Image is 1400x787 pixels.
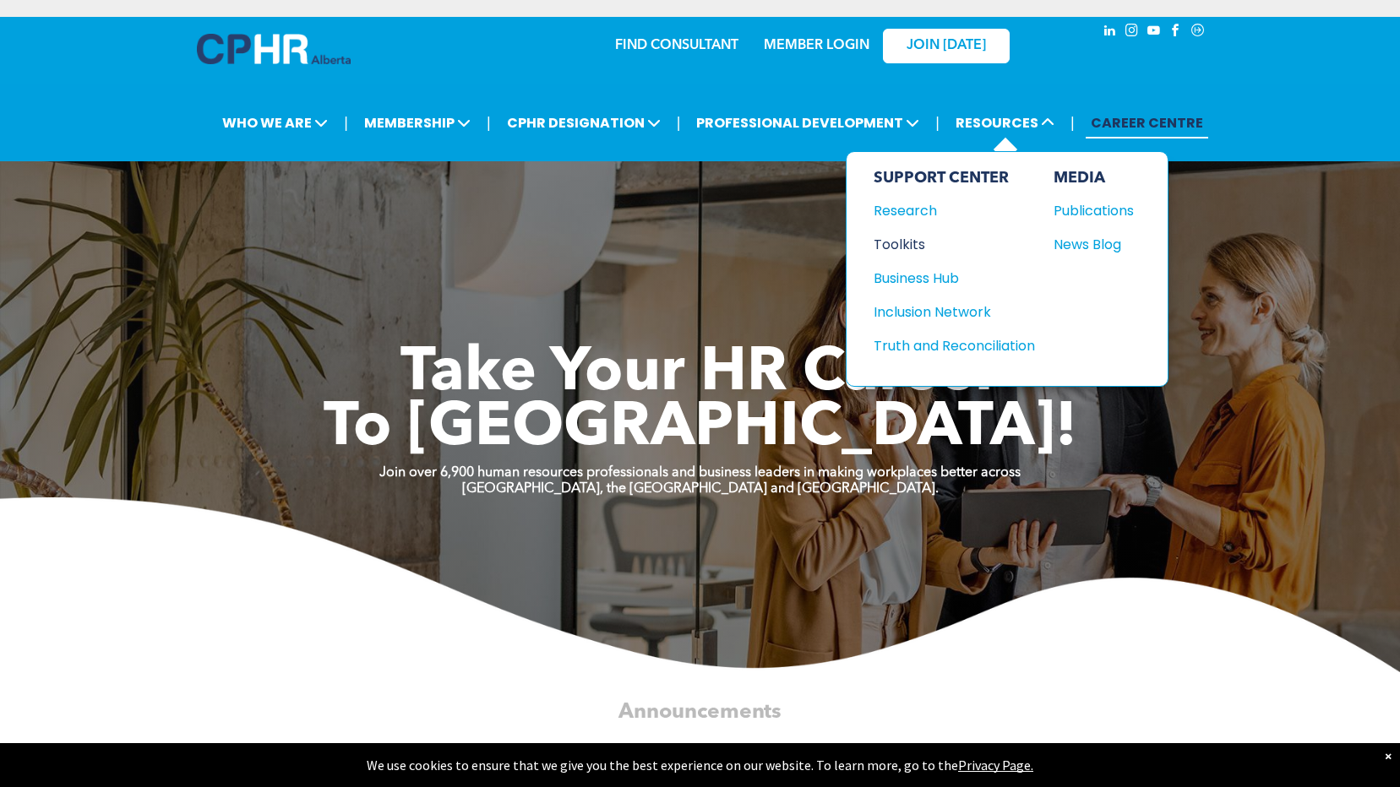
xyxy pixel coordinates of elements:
li: | [1070,106,1075,140]
a: MEMBER LOGIN [764,39,869,52]
span: Announcements [618,701,782,722]
a: Publications [1054,200,1134,221]
li: | [344,106,348,140]
span: Take Your HR Career [400,344,1000,404]
span: JOIN [DATE] [907,38,986,54]
a: Toolkits [874,234,1035,255]
div: Dismiss notification [1385,747,1392,764]
span: WHO WE ARE [217,107,333,138]
div: Research [874,200,1019,221]
a: JOIN [DATE] [883,29,1010,63]
a: CAREER CENTRE [1086,107,1208,138]
li: | [487,106,491,140]
div: Toolkits [874,234,1019,255]
div: Publications [1054,200,1126,221]
img: A blue and white logo for cp alberta [197,34,351,64]
a: Social network [1189,21,1207,44]
div: Truth and Reconciliation [874,335,1019,356]
a: Research [874,200,1035,221]
a: Privacy Page. [958,757,1033,773]
div: News Blog [1054,234,1126,255]
a: linkedin [1101,21,1119,44]
span: PROFESSIONAL DEVELOPMENT [691,107,924,138]
a: Business Hub [874,268,1035,289]
div: Business Hub [874,268,1019,289]
li: | [935,106,940,140]
span: MEMBERSHIP [359,107,476,138]
a: youtube [1145,21,1163,44]
strong: [GEOGRAPHIC_DATA], the [GEOGRAPHIC_DATA] and [GEOGRAPHIC_DATA]. [462,482,939,496]
a: Truth and Reconciliation [874,335,1035,356]
div: SUPPORT CENTER [874,169,1035,187]
span: RESOURCES [951,107,1060,138]
strong: Join over 6,900 human resources professionals and business leaders in making workplaces better ac... [379,466,1021,480]
a: facebook [1167,21,1185,44]
a: instagram [1123,21,1141,44]
div: Inclusion Network [874,301,1019,323]
a: News Blog [1054,234,1134,255]
span: To [GEOGRAPHIC_DATA]! [324,399,1077,459]
span: CPHR DESIGNATION [502,107,666,138]
li: | [677,106,681,140]
a: Inclusion Network [874,301,1035,323]
a: FIND CONSULTANT [615,39,738,52]
div: MEDIA [1054,169,1134,187]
